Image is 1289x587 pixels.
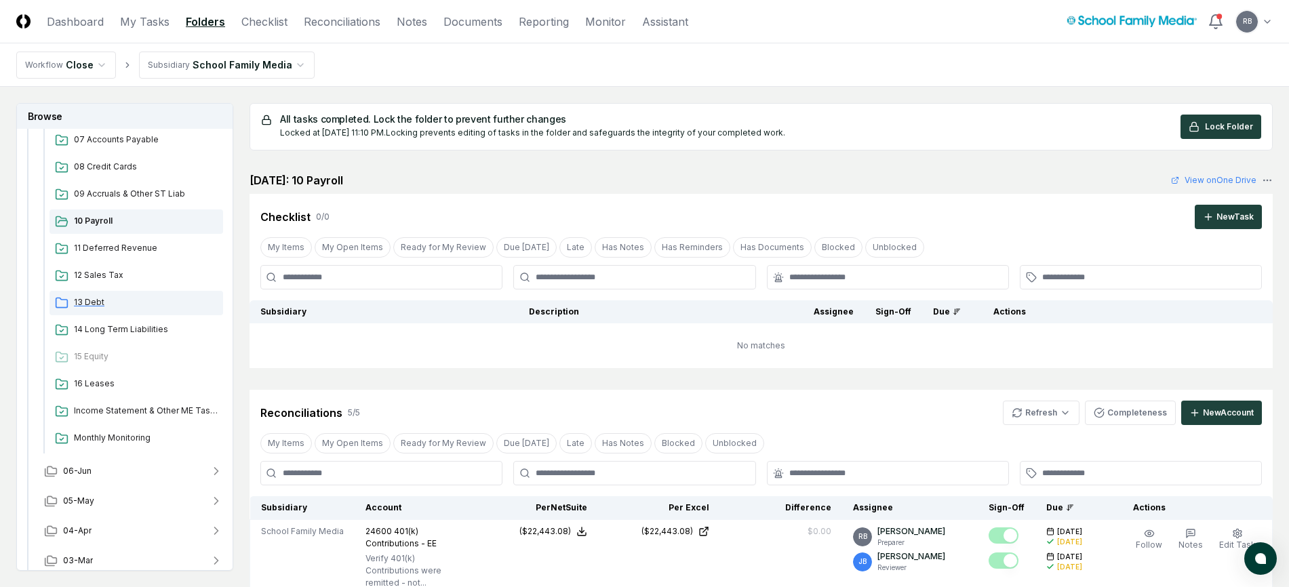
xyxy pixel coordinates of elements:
[842,496,978,520] th: Assignee
[1057,527,1082,537] span: [DATE]
[74,323,218,336] span: 14 Long Term Liabilities
[47,14,104,30] a: Dashboard
[250,172,343,188] h2: [DATE]: 10 Payroll
[33,456,234,486] button: 06-Jun
[705,433,764,453] button: Unblocked
[63,554,93,567] span: 03-Mar
[49,372,223,397] a: 16 Leases
[989,527,1018,544] button: Mark complete
[877,563,945,573] p: Reviewer
[496,237,557,258] button: Due Today
[186,14,225,30] a: Folders
[733,237,812,258] button: Has Documents
[49,155,223,180] a: 08 Credit Cards
[260,405,342,421] div: Reconciliations
[865,300,922,323] th: Sign-Off
[49,318,223,342] a: 14 Long Term Liabilities
[397,14,427,30] a: Notes
[642,14,688,30] a: Assistant
[496,433,557,453] button: Due Today
[260,433,312,453] button: My Items
[933,306,961,318] div: Due
[1181,401,1262,425] button: NewAccount
[989,552,1018,569] button: Mark complete
[120,14,170,30] a: My Tasks
[348,407,360,419] div: 5 / 5
[49,182,223,207] a: 09 Accruals & Other ST Liab
[365,526,392,536] span: 24600
[393,237,494,258] button: Ready for My Review
[654,237,730,258] button: Has Reminders
[33,546,234,575] button: 03-Mar
[33,486,234,516] button: 05-May
[49,209,223,234] a: 10 Payroll
[241,14,287,30] a: Checklist
[865,237,924,258] button: Unblocked
[1219,540,1256,550] span: Edit Task
[1195,205,1262,229] button: NewTask
[74,296,218,308] span: 13 Debt
[1243,16,1252,26] span: RB
[316,211,330,223] div: 0 / 0
[74,378,218,390] span: 16 Leases
[74,432,218,444] span: Monthly Monitoring
[1205,121,1253,133] span: Lock Folder
[983,306,1262,318] div: Actions
[16,14,31,28] img: Logo
[1057,552,1082,562] span: [DATE]
[476,496,598,520] th: Per NetSuite
[1057,562,1082,572] div: [DATE]
[250,496,355,520] th: Subsidiary
[250,300,518,323] th: Subsidiary
[148,59,190,71] div: Subsidiary
[49,264,223,288] a: 12 Sales Tax
[1244,542,1277,575] button: atlas-launcher
[280,127,785,139] div: Locked at [DATE] 11:10 PM. Locking prevents editing of tasks in the folder and safeguards the int...
[74,215,218,227] span: 10 Payroll
[304,14,380,30] a: Reconciliations
[74,269,218,281] span: 12 Sales Tax
[25,59,63,71] div: Workflow
[63,465,92,477] span: 06-Jun
[49,291,223,315] a: 13 Debt
[260,237,312,258] button: My Items
[49,399,223,424] a: Income Statement & Other ME Tasks
[877,525,945,538] p: [PERSON_NAME]
[519,14,569,30] a: Reporting
[598,496,720,520] th: Per Excel
[1067,16,1197,27] img: School Family Media logo
[74,134,218,146] span: 07 Accounts Payable
[1235,9,1259,34] button: RB
[1171,174,1256,186] a: View onOne Drive
[1178,540,1203,550] span: Notes
[559,237,592,258] button: Late
[559,433,592,453] button: Late
[1136,540,1162,550] span: Follow
[1216,211,1254,223] div: New Task
[641,525,693,538] div: ($22,443.08)
[16,52,315,79] nav: breadcrumb
[858,531,867,542] span: RB
[1176,525,1206,554] button: Notes
[74,242,218,254] span: 11 Deferred Revenue
[808,525,831,538] div: $0.00
[1085,401,1176,425] button: Completeness
[49,426,223,451] a: Monthly Monitoring
[280,115,785,124] h5: All tasks completed. Lock the folder to prevent further changes
[1181,115,1261,139] button: Lock Folder
[720,496,842,520] th: Difference
[595,433,652,453] button: Has Notes
[315,237,391,258] button: My Open Items
[74,188,218,200] span: 09 Accruals & Other ST Liab
[393,433,494,453] button: Ready for My Review
[74,350,218,363] span: 15 Equity
[585,14,626,30] a: Monitor
[1133,525,1165,554] button: Follow
[1216,525,1258,554] button: Edit Task
[519,525,587,538] button: ($22,443.08)
[365,502,465,514] div: Account
[1203,407,1254,419] div: New Account
[1122,502,1262,514] div: Actions
[519,525,571,538] div: ($22,443.08)
[443,14,502,30] a: Documents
